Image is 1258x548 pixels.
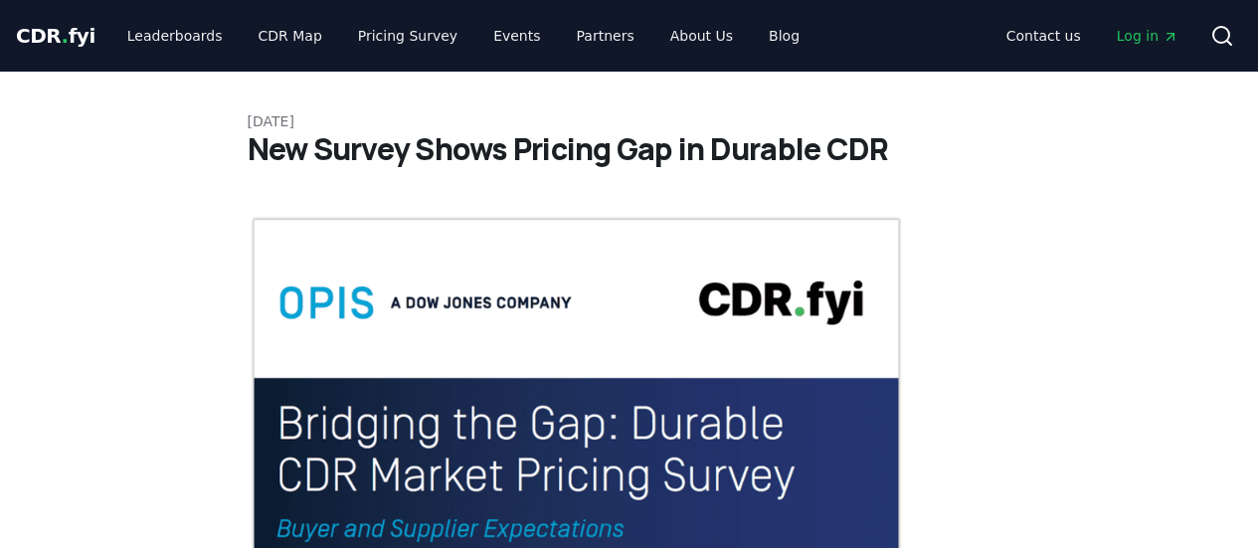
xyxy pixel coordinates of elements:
[16,22,95,50] a: CDR.fyi
[990,18,1194,54] nav: Main
[1101,18,1194,54] a: Log in
[111,18,815,54] nav: Main
[990,18,1097,54] a: Contact us
[342,18,473,54] a: Pricing Survey
[561,18,650,54] a: Partners
[62,24,69,48] span: .
[248,131,1011,167] h1: New Survey Shows Pricing Gap in Durable CDR
[1117,26,1178,46] span: Log in
[111,18,239,54] a: Leaderboards
[654,18,749,54] a: About Us
[248,111,1011,131] p: [DATE]
[753,18,815,54] a: Blog
[243,18,338,54] a: CDR Map
[477,18,556,54] a: Events
[16,24,95,48] span: CDR fyi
